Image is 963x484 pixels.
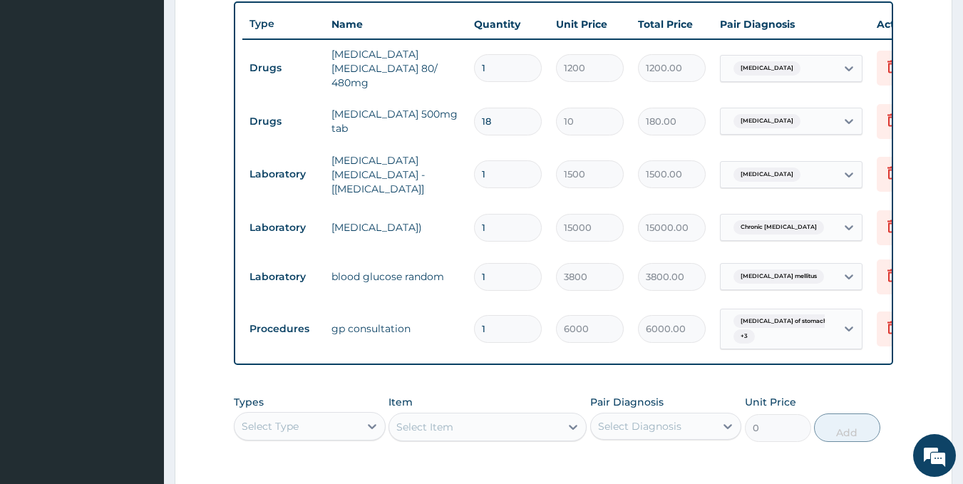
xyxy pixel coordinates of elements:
th: Type [242,11,324,37]
td: [MEDICAL_DATA]) [324,213,467,242]
td: [MEDICAL_DATA] 500mg tab [324,100,467,143]
span: [MEDICAL_DATA] mellitus [733,269,824,284]
button: Add [814,413,880,442]
td: [MEDICAL_DATA] [MEDICAL_DATA] 80/ 480mg [324,40,467,97]
span: + 3 [733,329,755,344]
span: [MEDICAL_DATA] [733,168,800,182]
label: Types [234,396,264,408]
div: Select Diagnosis [598,419,681,433]
span: Chronic [MEDICAL_DATA] [733,220,824,235]
span: We're online! [83,149,197,293]
td: Laboratory [242,264,324,290]
span: [MEDICAL_DATA] of stomach [733,314,834,329]
td: blood glucose random [324,262,467,291]
th: Quantity [467,10,549,38]
div: Minimize live chat window [234,7,268,41]
label: Unit Price [745,395,796,409]
div: Chat with us now [74,80,240,98]
label: Item [388,395,413,409]
th: Unit Price [549,10,631,38]
label: Pair Diagnosis [590,395,664,409]
td: Drugs [242,108,324,135]
td: Procedures [242,316,324,342]
th: Name [324,10,467,38]
span: [MEDICAL_DATA] [733,114,800,128]
div: Select Type [242,419,299,433]
span: [MEDICAL_DATA] [733,61,800,76]
td: gp consultation [324,314,467,343]
th: Total Price [631,10,713,38]
img: d_794563401_company_1708531726252_794563401 [26,71,58,107]
th: Pair Diagnosis [713,10,870,38]
th: Actions [870,10,941,38]
td: [MEDICAL_DATA] [MEDICAL_DATA] - [[MEDICAL_DATA]] [324,146,467,203]
td: Laboratory [242,215,324,241]
td: Drugs [242,55,324,81]
td: Laboratory [242,161,324,187]
textarea: Type your message and hit 'Enter' [7,328,272,378]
